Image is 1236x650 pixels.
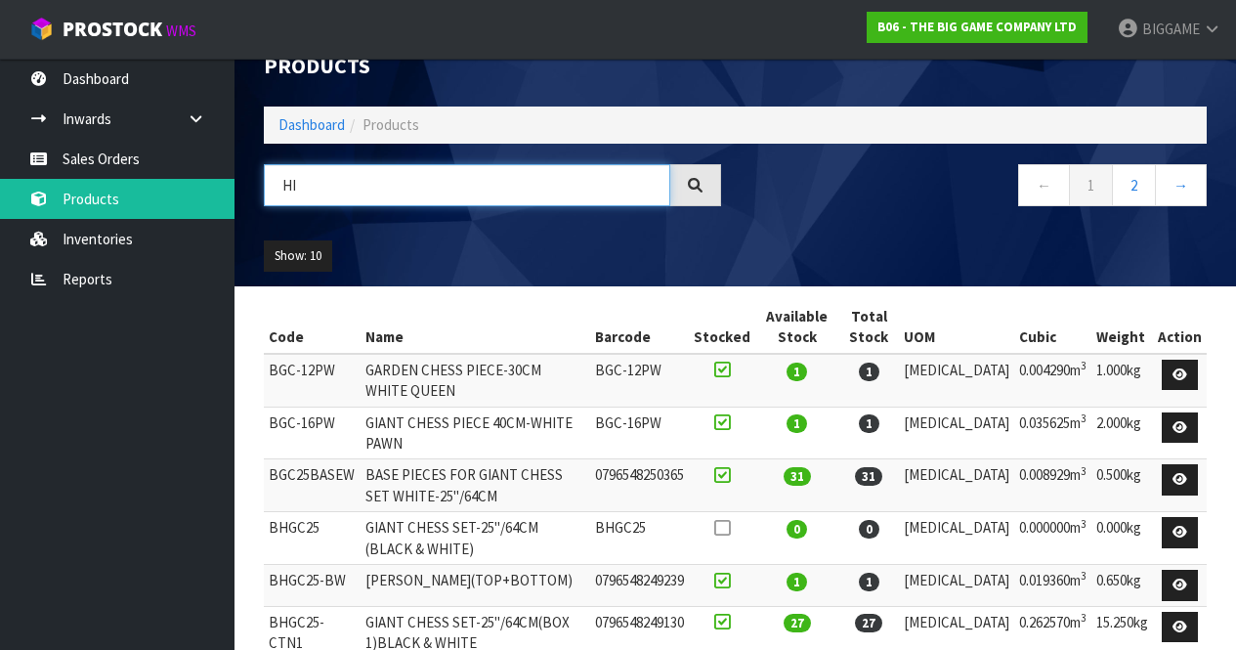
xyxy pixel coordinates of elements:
[1081,412,1087,425] sup: 3
[1069,164,1113,206] a: 1
[1014,565,1091,607] td: 0.019360m
[787,363,807,381] span: 1
[899,407,1014,459] td: [MEDICAL_DATA]
[361,407,590,459] td: GIANT CHESS PIECE 40CM-WHITE PAWN
[899,565,1014,607] td: [MEDICAL_DATA]
[1091,354,1153,407] td: 1.000kg
[1081,569,1087,583] sup: 3
[264,54,721,77] h1: Products
[1091,512,1153,565] td: 0.000kg
[1091,459,1153,512] td: 0.500kg
[750,164,1208,212] nav: Page navigation
[859,573,879,591] span: 1
[689,301,755,354] th: Stocked
[361,459,590,512] td: BASE PIECES FOR GIANT CHESS SET WHITE-25"/64CM
[1018,164,1070,206] a: ←
[590,301,689,354] th: Barcode
[1081,464,1087,478] sup: 3
[787,520,807,539] span: 0
[264,407,361,459] td: BGC-16PW
[855,467,882,486] span: 31
[264,512,361,565] td: BHGC25
[1081,517,1087,531] sup: 3
[855,614,882,632] span: 27
[361,354,590,407] td: GARDEN CHESS PIECE-30CM WHITE QUEEN
[1081,611,1087,625] sup: 3
[787,573,807,591] span: 1
[1112,164,1156,206] a: 2
[784,467,811,486] span: 31
[755,301,838,354] th: Available Stock
[899,512,1014,565] td: [MEDICAL_DATA]
[590,512,689,565] td: BHGC25
[166,22,196,40] small: WMS
[1014,301,1091,354] th: Cubic
[899,301,1014,354] th: UOM
[264,565,361,607] td: BHGC25-BW
[1091,407,1153,459] td: 2.000kg
[899,354,1014,407] td: [MEDICAL_DATA]
[899,459,1014,512] td: [MEDICAL_DATA]
[787,414,807,433] span: 1
[1091,301,1153,354] th: Weight
[784,614,811,632] span: 27
[264,301,361,354] th: Code
[1014,459,1091,512] td: 0.008929m
[859,363,879,381] span: 1
[264,240,332,272] button: Show: 10
[590,354,689,407] td: BGC-12PW
[859,520,879,539] span: 0
[838,301,899,354] th: Total Stock
[1091,565,1153,607] td: 0.650kg
[278,115,345,134] a: Dashboard
[361,565,590,607] td: [PERSON_NAME](TOP+BOTTOM)
[859,414,879,433] span: 1
[361,301,590,354] th: Name
[264,164,670,206] input: Search products
[1153,301,1207,354] th: Action
[264,354,361,407] td: BGC-12PW
[1014,512,1091,565] td: 0.000000m
[362,115,419,134] span: Products
[877,19,1077,35] strong: B06 - THE BIG GAME COMPANY LTD
[63,17,162,42] span: ProStock
[1014,407,1091,459] td: 0.035625m
[1081,359,1087,372] sup: 3
[1014,354,1091,407] td: 0.004290m
[590,407,689,459] td: BGC-16PW
[590,565,689,607] td: 0796548249239
[29,17,54,41] img: cube-alt.png
[1142,20,1200,38] span: BIGGAME
[361,512,590,565] td: GIANT CHESS SET-25"/64CM (BLACK & WHITE)
[590,459,689,512] td: 0796548250365
[1155,164,1207,206] a: →
[264,459,361,512] td: BGC25BASEW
